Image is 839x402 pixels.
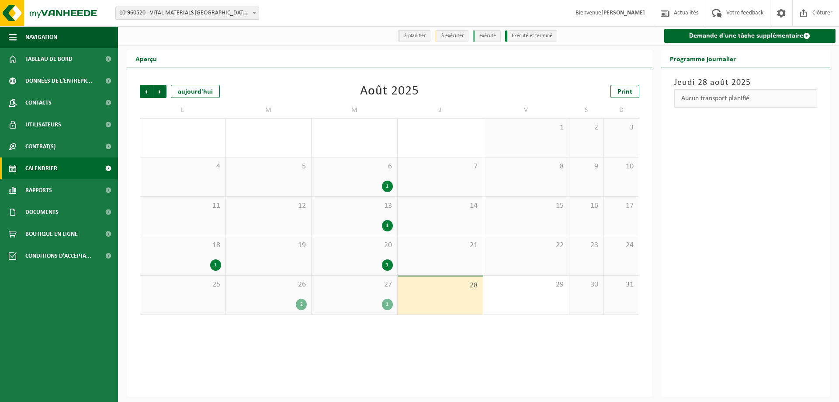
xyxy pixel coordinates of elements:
span: Boutique en ligne [25,223,78,245]
span: 1 [488,123,565,133]
span: 30 [574,280,600,290]
span: 3 [608,123,634,133]
span: 13 [316,201,393,211]
span: 19 [230,241,307,250]
span: 31 [608,280,634,290]
span: 21 [402,241,479,250]
span: 15 [488,201,565,211]
span: 9 [574,162,600,171]
span: Rapports [25,179,52,201]
span: 29 [488,280,565,290]
span: 8 [488,162,565,171]
span: 27 [316,280,393,290]
div: Août 2025 [360,85,419,98]
span: Contrat(s) [25,136,55,157]
span: 12 [230,201,307,211]
div: 1 [382,220,393,231]
span: 24 [608,241,634,250]
li: exécuté [473,30,501,42]
span: Données de l'entrepr... [25,70,92,92]
span: Conditions d'accepta... [25,245,91,267]
span: 22 [488,241,565,250]
h2: Aperçu [127,50,166,67]
span: 2 [574,123,600,133]
h2: Programme journalier [661,50,745,67]
td: V [483,102,569,118]
span: Précédent [140,85,153,98]
td: M [226,102,312,118]
span: 16 [574,201,600,211]
span: 6 [316,162,393,171]
span: Documents [25,201,59,223]
span: 17 [608,201,634,211]
td: M [312,102,398,118]
li: Exécuté et terminé [505,30,557,42]
span: Tableau de bord [25,48,73,70]
span: 28 [402,281,479,290]
span: 10-960520 - VITAL MATERIALS BELGIUM S.A. - TILLY [115,7,259,20]
h3: Jeudi 28 août 2025 [674,76,818,89]
span: Contacts [25,92,52,114]
div: 1 [210,259,221,271]
span: Print [617,88,632,95]
td: D [604,102,639,118]
span: 10-960520 - VITAL MATERIALS BELGIUM S.A. - TILLY [116,7,259,19]
a: Demande d'une tâche supplémentaire [664,29,836,43]
strong: [PERSON_NAME] [601,10,645,16]
div: 2 [296,299,307,310]
span: 14 [402,201,479,211]
td: S [569,102,604,118]
td: J [398,102,484,118]
span: 4 [145,162,221,171]
div: 1 [382,299,393,310]
span: 26 [230,280,307,290]
span: Utilisateurs [25,114,61,136]
span: 18 [145,241,221,250]
span: 10 [608,162,634,171]
div: aujourd'hui [171,85,220,98]
span: Calendrier [25,157,57,179]
span: 5 [230,162,307,171]
span: 7 [402,162,479,171]
li: à exécuter [435,30,468,42]
span: 25 [145,280,221,290]
span: Navigation [25,26,57,48]
span: Suivant [153,85,166,98]
span: 11 [145,201,221,211]
td: L [140,102,226,118]
span: 23 [574,241,600,250]
a: Print [610,85,639,98]
div: 1 [382,181,393,192]
li: à planifier [398,30,430,42]
div: 1 [382,259,393,271]
span: 20 [316,241,393,250]
div: Aucun transport planifié [674,89,818,108]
